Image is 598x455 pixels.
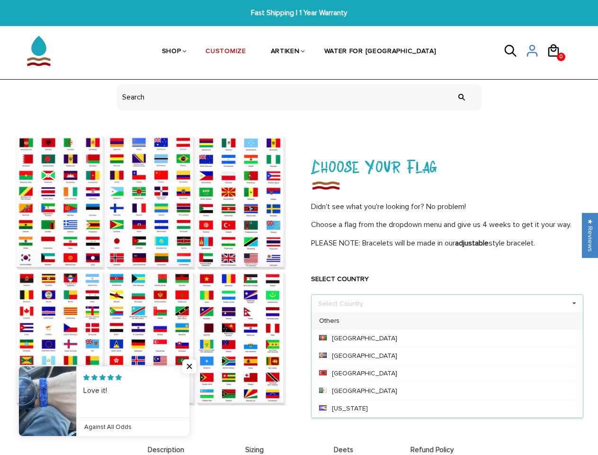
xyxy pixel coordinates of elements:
span: Fast Shipping | 1 Year Warranty [185,8,413,18]
p: PLEASE NOTE: Bracelets will be made in our style bracelet. [311,238,583,249]
span: 0 [557,50,565,64]
div: [US_STATE] [312,400,583,417]
label: SELECT COUNTRY [311,274,583,284]
div: [GEOGRAPHIC_DATA] [312,347,583,364]
div: [GEOGRAPHIC_DATA] [312,329,583,347]
span: Deets [302,446,386,454]
a: CUSTOMIZE [205,27,246,76]
a: SHOP [162,27,181,76]
div: Click to open Judge.me floating reviews tab [582,213,598,258]
img: Choose Your Flag [311,179,340,192]
div: [GEOGRAPHIC_DATA] [312,382,583,400]
strong: adjustable [455,238,489,248]
div: [GEOGRAPHIC_DATA] [312,417,583,435]
span: Description [124,446,208,454]
span: Sizing [213,446,297,454]
h1: Choose Your Flag [311,153,583,179]
img: Choose Your Flag [15,134,287,407]
p: Choose a flag from the dropdown menu and give us 4 weeks to get it your way. [311,219,583,230]
div: [GEOGRAPHIC_DATA] [312,364,583,382]
span: Refund Policy [390,446,474,454]
input: header search [117,84,482,110]
p: Didn't see what you're looking for? No problem! [311,201,583,212]
div: Others [312,312,583,329]
a: WATER FOR [GEOGRAPHIC_DATA] [324,27,437,76]
input: Search [452,80,471,115]
span: Close popup widget [182,359,196,373]
a: 0 [546,61,568,62]
a: ARTIKEN [271,27,300,76]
